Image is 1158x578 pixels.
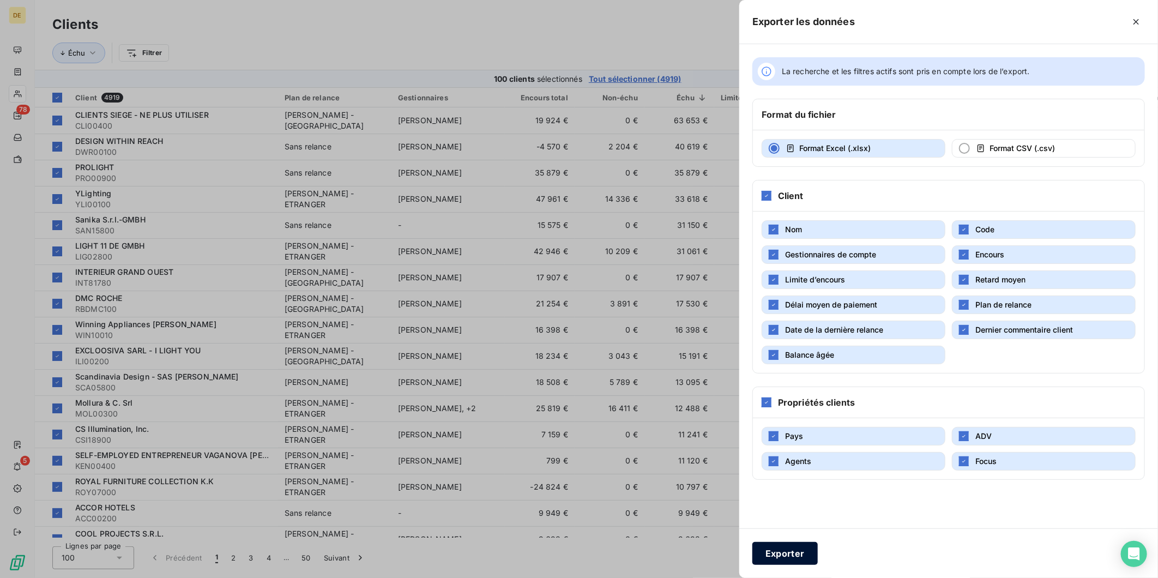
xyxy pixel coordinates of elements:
[762,452,945,471] button: Agents
[952,139,1136,158] button: Format CSV (.csv)
[952,270,1136,289] button: Retard moyen
[1121,541,1147,567] div: Open Intercom Messenger
[785,275,845,284] span: Limite d’encours
[799,143,871,153] span: Format Excel (.xlsx)
[975,300,1032,309] span: Plan de relance
[785,300,877,309] span: Délai moyen de paiement
[952,220,1136,239] button: Code
[762,321,945,339] button: Date de la dernière relance
[975,325,1073,334] span: Dernier commentaire client
[762,220,945,239] button: Nom
[952,296,1136,314] button: Plan de relance
[952,245,1136,264] button: Encours
[762,270,945,289] button: Limite d’encours
[762,346,945,364] button: Balance âgée
[762,427,945,445] button: Pays
[785,350,834,359] span: Balance âgée
[785,325,883,334] span: Date de la dernière relance
[785,225,802,234] span: Nom
[952,452,1136,471] button: Focus
[752,14,855,29] h5: Exporter les données
[762,245,945,264] button: Gestionnaires de compte
[785,431,803,441] span: Pays
[975,225,994,234] span: Code
[952,321,1136,339] button: Dernier commentaire client
[785,250,876,259] span: Gestionnaires de compte
[952,427,1136,445] button: ADV
[778,396,855,409] h6: Propriétés clients
[785,456,811,466] span: Agents
[782,66,1030,77] span: La recherche et les filtres actifs sont pris en compte lors de l’export.
[975,431,992,441] span: ADV
[975,250,1004,259] span: Encours
[990,143,1055,153] span: Format CSV (.csv)
[752,542,818,565] button: Exporter
[762,139,945,158] button: Format Excel (.xlsx)
[975,456,997,466] span: Focus
[762,108,836,121] h6: Format du fichier
[762,296,945,314] button: Délai moyen de paiement
[975,275,1026,284] span: Retard moyen
[778,189,804,202] h6: Client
